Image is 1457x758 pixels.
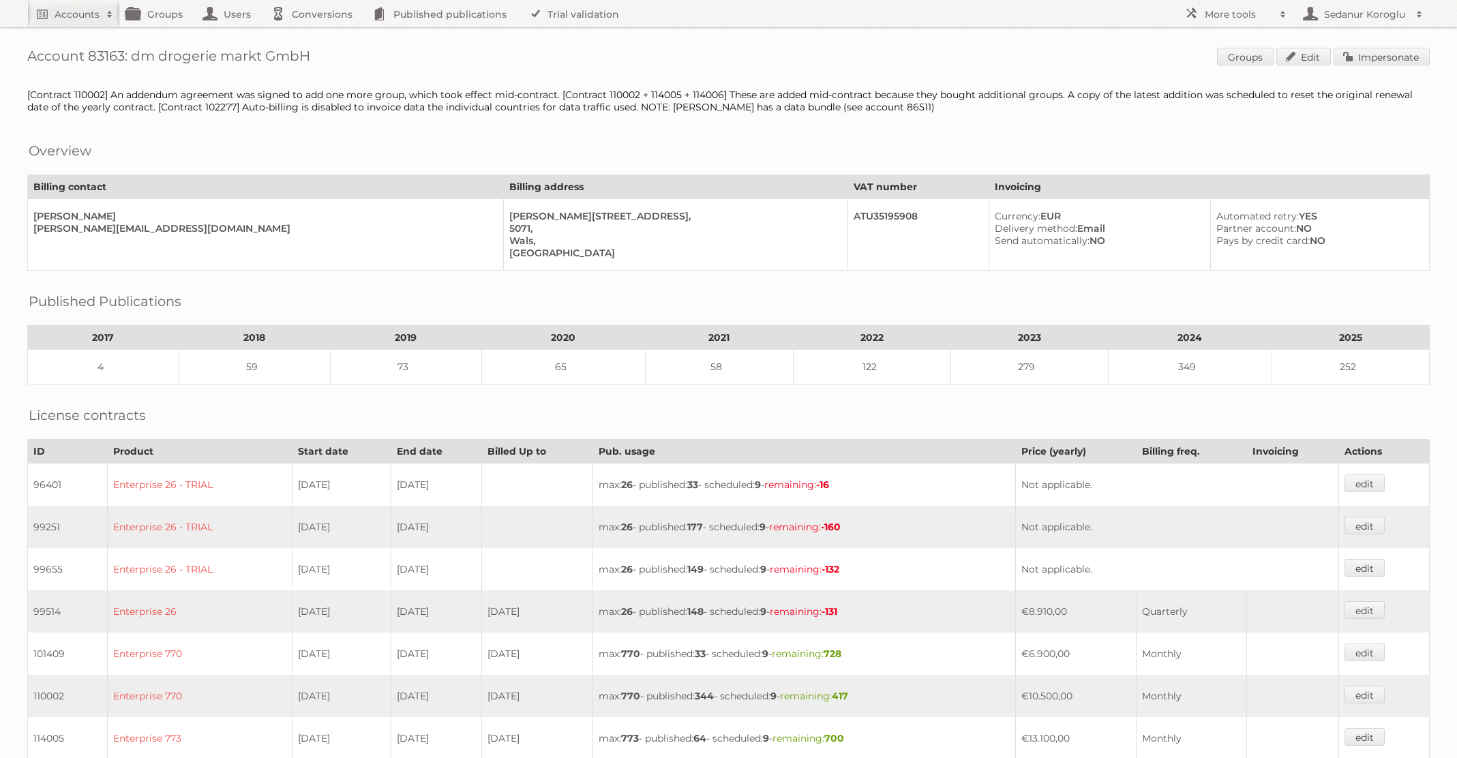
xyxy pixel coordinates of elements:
span: Send automatically: [995,234,1090,247]
td: 349 [1108,350,1272,384]
strong: 33 [687,479,698,491]
strong: -132 [822,563,839,575]
th: Actions [1338,440,1429,464]
td: 58 [645,350,793,384]
td: 99514 [28,590,108,633]
td: [DATE] [391,506,481,548]
td: Monthly [1137,633,1247,675]
td: Enterprise 26 - TRIAL [108,506,292,548]
div: EUR [995,210,1199,222]
th: 2024 [1108,326,1272,350]
strong: 33 [695,648,706,660]
th: Billing address [504,175,848,199]
span: Pays by credit card: [1216,234,1310,247]
strong: 149 [687,563,704,575]
td: [DATE] [292,675,391,717]
td: 4 [28,350,179,384]
td: [DATE] [292,590,391,633]
div: [PERSON_NAME][STREET_ADDRESS], [509,210,837,222]
strong: 9 [760,605,766,618]
td: €10.500,00 [1015,675,1137,717]
td: ATU35195908 [848,199,989,271]
td: Monthly [1137,675,1247,717]
th: 2023 [951,326,1109,350]
td: 96401 [28,464,108,506]
th: 2020 [481,326,645,350]
th: Billing contact [28,175,504,199]
span: Currency: [995,210,1040,222]
span: remaining: [770,605,837,618]
td: max: - published: - scheduled: - [593,590,1016,633]
td: Enterprise 26 - TRIAL [108,464,292,506]
div: Wals, [509,234,837,247]
td: Enterprise 26 [108,590,292,633]
h2: License contracts [29,405,146,425]
td: [DATE] [292,548,391,590]
h2: Overview [29,140,91,161]
td: [DATE] [391,548,481,590]
strong: 26 [621,605,633,618]
td: €6.900,00 [1015,633,1137,675]
div: YES [1216,210,1418,222]
strong: 9 [770,690,777,702]
td: [DATE] [391,464,481,506]
a: edit [1345,559,1385,577]
th: Price (yearly) [1015,440,1137,464]
td: 59 [179,350,330,384]
th: 2018 [179,326,330,350]
td: [DATE] [292,464,391,506]
strong: 773 [621,732,639,744]
td: €8.910,00 [1015,590,1137,633]
strong: 177 [687,521,703,533]
strong: 344 [695,690,714,702]
td: max: - published: - scheduled: - [593,464,1016,506]
div: [Contract 110002] An addendum agreement was signed to add one more group, which took effect mid-c... [27,89,1430,113]
td: Not applicable. [1015,506,1338,548]
a: edit [1345,601,1385,619]
th: Invoicing [989,175,1430,199]
td: [DATE] [391,633,481,675]
div: 5071, [509,222,837,234]
th: ID [28,440,108,464]
th: Billed Up to [481,440,592,464]
span: Automated retry: [1216,210,1299,222]
th: End date [391,440,481,464]
td: 65 [481,350,645,384]
td: 101409 [28,633,108,675]
span: remaining: [770,563,839,575]
td: max: - published: - scheduled: - [593,548,1016,590]
strong: 26 [621,563,633,575]
strong: 9 [763,732,769,744]
a: Impersonate [1334,48,1430,65]
td: Enterprise 770 [108,633,292,675]
span: remaining: [780,690,848,702]
td: max: - published: - scheduled: - [593,675,1016,717]
th: Pub. usage [593,440,1016,464]
td: max: - published: - scheduled: - [593,506,1016,548]
td: 122 [794,350,951,384]
td: Not applicable. [1015,548,1338,590]
td: Enterprise 26 - TRIAL [108,548,292,590]
td: 99251 [28,506,108,548]
h2: Accounts [55,7,100,21]
div: [GEOGRAPHIC_DATA] [509,247,837,259]
div: NO [995,234,1199,247]
strong: -131 [822,605,837,618]
strong: 26 [621,479,633,491]
strong: 770 [621,648,640,660]
h2: Sedanur Koroglu [1321,7,1409,21]
strong: 728 [824,648,841,660]
span: remaining: [769,521,841,533]
td: [DATE] [391,590,481,633]
a: Edit [1276,48,1331,65]
h2: Published Publications [29,291,181,312]
strong: -16 [816,479,829,491]
td: [DATE] [481,590,592,633]
a: edit [1345,517,1385,534]
strong: 26 [621,521,633,533]
td: max: - published: - scheduled: - [593,633,1016,675]
td: Not applicable. [1015,464,1338,506]
h1: Account 83163: dm drogerie markt GmbH [27,48,1430,68]
span: remaining: [764,479,829,491]
strong: 64 [693,732,706,744]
